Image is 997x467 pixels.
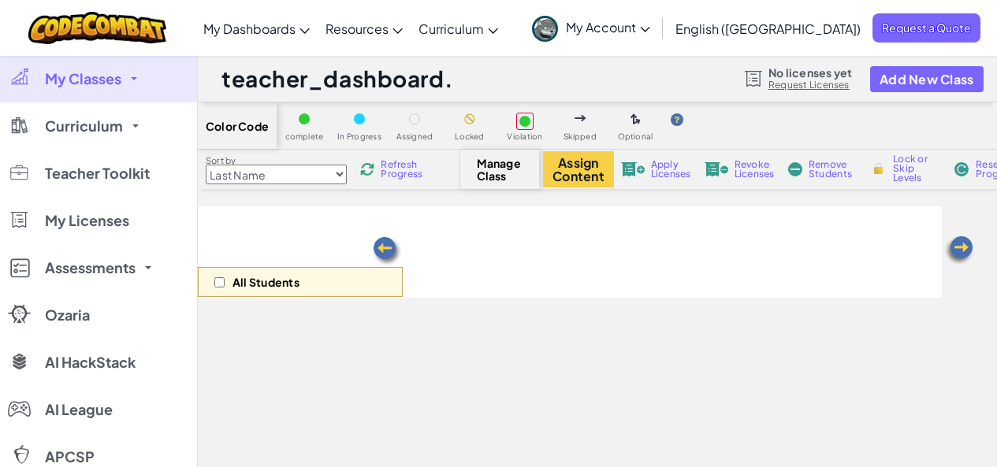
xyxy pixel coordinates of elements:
[203,20,296,37] span: My Dashboards
[893,154,939,183] span: Lock or Skip Levels
[705,162,728,176] img: IconLicenseRevoke.svg
[233,276,299,288] p: All Students
[651,160,691,179] span: Apply Licenses
[564,132,597,141] span: Skipped
[675,20,861,37] span: English ([GEOGRAPHIC_DATA])
[870,161,887,176] img: IconLock.svg
[360,162,374,176] img: IconReload.svg
[411,7,506,50] a: Curriculum
[618,132,653,141] span: Optional
[45,355,136,369] span: AI HackStack
[809,160,856,179] span: Remove Students
[575,115,586,121] img: IconSkippedLevel.svg
[532,16,558,42] img: avatar
[507,132,542,141] span: Violation
[381,160,430,179] span: Refresh Progress
[45,119,123,133] span: Curriculum
[337,132,381,141] span: In Progress
[45,72,121,86] span: My Classes
[477,157,523,182] span: Manage Class
[206,120,269,132] span: Color Code
[371,235,403,267] img: Arrow_Left.png
[28,12,166,44] img: CodeCombat logo
[872,13,980,43] a: Request a Quote
[318,7,411,50] a: Resources
[195,7,318,50] a: My Dashboards
[396,132,433,141] span: Assigned
[455,132,484,141] span: Locked
[768,79,852,91] a: Request Licenses
[45,308,90,322] span: Ozaria
[788,162,802,176] img: IconRemoveStudents.svg
[735,160,775,179] span: Revoke Licenses
[45,213,129,228] span: My Licenses
[631,113,641,126] img: IconOptionalLevel.svg
[45,261,136,275] span: Assessments
[45,402,113,417] span: AI League
[221,64,453,94] h1: teacher_dashboard.
[285,132,324,141] span: complete
[419,20,484,37] span: Curriculum
[621,162,645,176] img: IconLicenseApply.svg
[954,162,969,176] img: IconReset.svg
[326,20,389,37] span: Resources
[524,3,658,53] a: My Account
[206,154,347,167] label: Sort by
[543,151,614,187] button: Assign Content
[45,166,150,180] span: Teacher Toolkit
[668,7,869,50] a: English ([GEOGRAPHIC_DATA])
[671,113,683,126] img: IconHint.svg
[943,235,975,266] img: Arrow_Left.png
[566,19,650,35] span: My Account
[870,66,984,92] button: Add New Class
[768,66,852,79] span: No licenses yet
